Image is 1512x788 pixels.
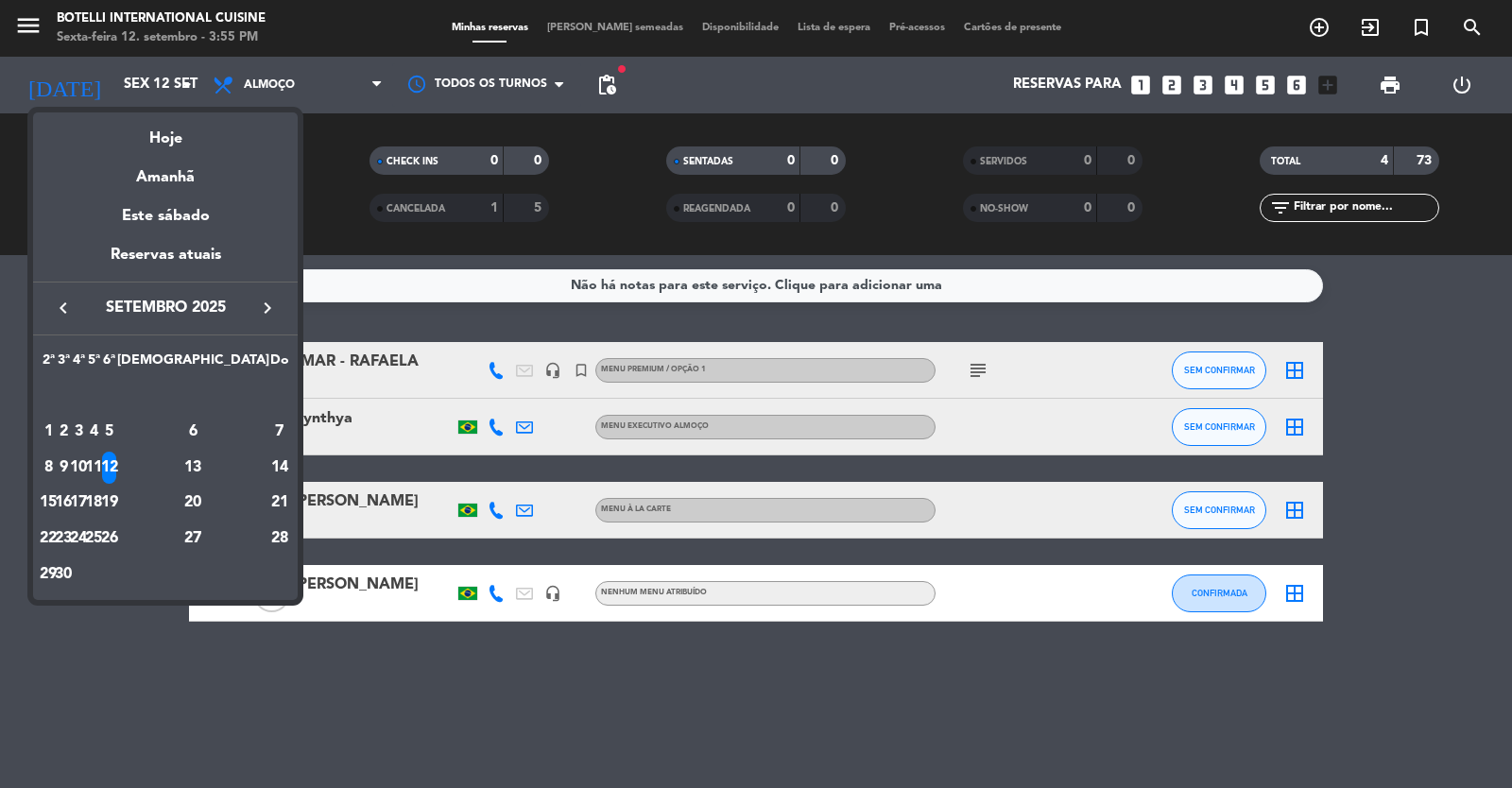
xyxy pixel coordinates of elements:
[71,485,86,521] td: 17 de setembro de 2025
[102,521,117,557] td: 26 de setembro de 2025
[56,450,71,486] td: 9 de setembro de 2025
[125,452,262,484] div: 13
[102,414,117,450] td: 5 de setembro de 2025
[71,350,86,379] th: Quarta-feira
[87,416,101,448] div: 4
[270,487,289,519] div: 21
[57,487,71,519] div: 16
[46,296,80,320] button: keyboard_arrow_left
[117,450,269,486] td: 13 de setembro de 2025
[52,297,75,319] i: keyboard_arrow_left
[41,414,56,450] td: 1 de setembro de 2025
[270,522,289,555] div: 28
[117,414,269,450] td: 6 de setembro de 2025
[57,522,71,555] div: 23
[86,414,101,450] td: 4 de setembro de 2025
[102,522,116,555] div: 26
[86,450,101,486] td: 11 de setembro de 2025
[56,557,71,592] td: 30 de setembro de 2025
[72,416,86,448] div: 3
[269,350,290,379] th: Domingo
[269,450,290,486] td: 14 de setembro de 2025
[33,151,298,190] div: Amanhã
[42,487,56,519] div: 15
[71,414,86,450] td: 3 de setembro de 2025
[117,350,269,379] th: Sábado
[256,297,279,319] i: keyboard_arrow_right
[57,452,71,484] div: 9
[86,350,101,379] th: Quinta-feira
[270,416,289,448] div: 7
[125,416,262,448] div: 6
[269,521,290,557] td: 28 de setembro de 2025
[80,296,250,320] span: setembro 2025
[250,296,284,320] button: keyboard_arrow_right
[57,558,71,591] div: 30
[72,487,86,519] div: 17
[117,485,269,521] td: 20 de setembro de 2025
[41,557,56,592] td: 29 de setembro de 2025
[42,416,56,448] div: 1
[33,243,298,282] div: Reservas atuais
[42,522,56,555] div: 22
[102,452,116,484] div: 12
[102,485,117,521] td: 19 de setembro de 2025
[71,521,86,557] td: 24 de setembro de 2025
[56,521,71,557] td: 23 de setembro de 2025
[86,485,101,521] td: 18 de setembro de 2025
[41,378,290,414] td: SET
[269,485,290,521] td: 21 de setembro de 2025
[41,450,56,486] td: 8 de setembro de 2025
[56,485,71,521] td: 16 de setembro de 2025
[33,190,298,243] div: Este sábado
[102,350,117,379] th: Sexta-feira
[102,450,117,486] td: 12 de setembro de 2025
[41,521,56,557] td: 22 de setembro de 2025
[87,452,101,484] div: 11
[71,450,86,486] td: 10 de setembro de 2025
[117,521,269,557] td: 27 de setembro de 2025
[41,485,56,521] td: 15 de setembro de 2025
[269,414,290,450] td: 7 de setembro de 2025
[72,522,86,555] div: 24
[86,521,101,557] td: 25 de setembro de 2025
[56,350,71,379] th: Terça-feira
[87,487,101,519] div: 18
[125,522,262,555] div: 27
[41,350,56,379] th: Segunda-feira
[72,452,86,484] div: 10
[87,522,101,555] div: 25
[270,452,289,484] div: 14
[42,558,56,591] div: 29
[42,452,56,484] div: 8
[33,112,298,151] div: Hoje
[57,416,71,448] div: 2
[102,416,116,448] div: 5
[125,487,262,519] div: 20
[102,487,116,519] div: 19
[56,414,71,450] td: 2 de setembro de 2025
